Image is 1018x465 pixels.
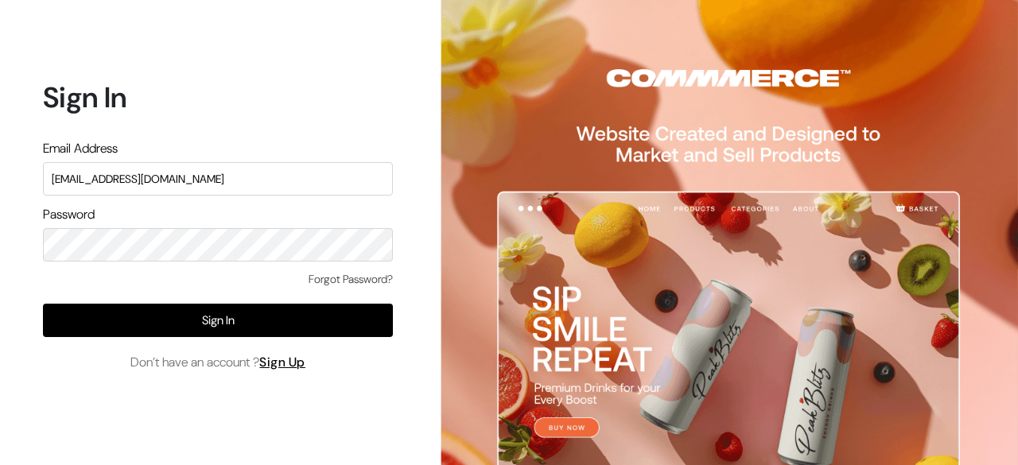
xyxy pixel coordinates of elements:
label: Email Address [43,139,118,158]
h1: Sign In [43,80,393,114]
span: Don’t have an account ? [130,353,305,372]
a: Sign Up [259,354,305,370]
a: Forgot Password? [309,271,393,288]
button: Sign In [43,304,393,337]
label: Password [43,205,95,224]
